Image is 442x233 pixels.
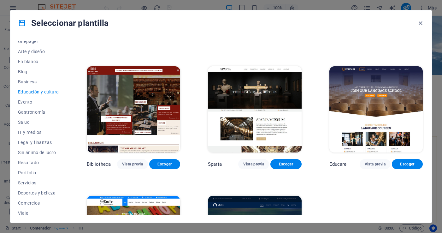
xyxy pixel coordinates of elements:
span: Deportes y belleza [18,190,59,195]
button: Viaje [18,208,59,218]
img: Bibliotheca [87,66,180,152]
button: IT y medios [18,127,59,137]
button: Educación y cultura [18,87,59,97]
button: Onepager [18,36,59,46]
span: Educación y cultura [18,89,59,94]
button: Resultado [18,158,59,168]
span: Vista previa [122,162,143,167]
p: Bibliotheca [87,161,111,167]
span: Servicios [18,180,59,185]
img: Educare [329,66,423,152]
button: Gastronomía [18,107,59,117]
span: Evento [18,99,59,105]
button: Portfolio [18,168,59,178]
button: Blog [18,67,59,77]
button: Evento [18,97,59,107]
button: Escoger [149,159,180,169]
span: Resultado [18,160,59,165]
h4: Seleccionar plantilla [18,18,109,28]
span: Escoger [397,162,418,167]
button: Arte y diseño [18,46,59,57]
span: Salud [18,120,59,125]
span: Arte y diseño [18,49,59,54]
span: Portfolio [18,170,59,175]
button: Servicios [18,178,59,188]
span: Gastronomía [18,110,59,115]
span: IT y medios [18,130,59,135]
span: Onepager [18,39,59,44]
span: Comercios [18,200,59,206]
span: Escoger [275,162,296,167]
button: Escoger [392,159,423,169]
span: Legal y finanzas [18,140,59,145]
span: En blanco [18,59,59,64]
span: Escoger [154,162,175,167]
button: Sin ánimo de lucro [18,147,59,158]
span: Viaje [18,211,59,216]
button: Escoger [270,159,301,169]
span: Vista previa [365,162,386,167]
img: Sparta [208,66,301,152]
button: Vista previa [360,159,391,169]
p: Sparta [208,161,222,167]
button: Vista previa [238,159,269,169]
button: Legal y finanzas [18,137,59,147]
button: Vista previa [117,159,148,169]
span: Blog [18,69,59,74]
span: Business [18,79,59,84]
button: Business [18,77,59,87]
button: Deportes y belleza [18,188,59,198]
span: Sin ánimo de lucro [18,150,59,155]
button: Comercios [18,198,59,208]
span: Vista previa [243,162,264,167]
button: En blanco [18,57,59,67]
button: Salud [18,117,59,127]
p: Educare [329,161,347,167]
